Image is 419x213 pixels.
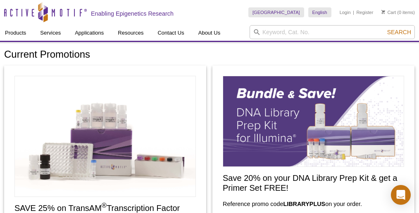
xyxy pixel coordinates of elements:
[381,7,415,17] li: (0 items)
[102,201,107,209] sup: ®
[381,9,396,15] a: Cart
[387,29,411,35] span: Search
[308,7,331,17] a: English
[35,25,66,41] a: Services
[250,25,415,39] input: Keyword, Cat. No.
[113,25,148,41] a: Resources
[152,25,189,41] a: Contact Us
[381,10,385,14] img: Your Cart
[223,173,404,193] h2: Save 20% on your DNA Library Prep Kit & get a Primer Set FREE!
[356,9,373,15] a: Register
[391,185,411,205] div: Open Intercom Messenger
[4,49,415,61] h1: Current Promotions
[70,25,109,41] a: Applications
[248,7,304,17] a: [GEOGRAPHIC_DATA]
[340,9,351,15] a: Login
[14,76,196,197] img: Save on TransAM
[353,7,354,17] li: |
[223,76,404,167] img: Save on our DNA Library Prep Kit
[223,199,404,209] h3: Reference promo code on your order.
[91,10,174,17] h2: Enabling Epigenetics Research
[193,25,225,41] a: About Us
[283,201,325,207] strong: LIBRARYPLUS
[385,28,414,36] button: Search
